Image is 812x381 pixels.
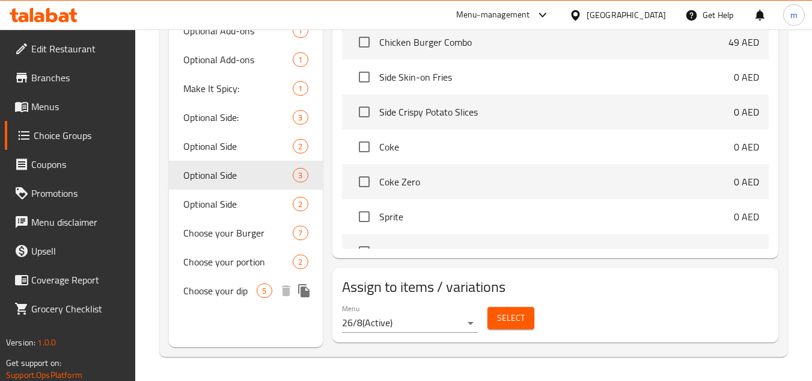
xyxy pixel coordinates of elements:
[257,285,271,297] span: 5
[734,209,759,224] p: 0 AED
[379,105,734,119] span: Side Crispy Potato Slices
[293,52,308,67] div: Choices
[293,199,307,210] span: 2
[342,314,478,333] div: 26/8(Active)
[790,8,798,22] span: m
[169,247,322,276] div: Choose your portion2
[183,139,293,153] span: Optional Side
[379,175,734,189] span: Coke Zero
[183,197,293,211] span: Optional Side
[293,25,307,37] span: 1
[352,169,377,194] span: Select choice
[342,305,359,312] label: Menu
[31,273,126,287] span: Coverage Report
[5,294,136,323] a: Grocery Checklist
[379,140,734,154] span: Coke
[31,70,126,85] span: Branches
[169,190,322,218] div: Optional Side2
[379,35,728,49] span: Chicken Burger Combo
[293,256,307,268] span: 2
[169,161,322,190] div: Optional Side3
[31,42,126,56] span: Edit Restaurant
[728,35,759,49] p: 49 AED
[169,218,322,247] div: Choose your Burger7
[5,208,136,237] a: Menu disclaimer
[169,45,322,74] div: Optional Add-ons1
[169,16,322,45] div: Optional Add-ons1
[734,140,759,154] p: 0 AED
[5,237,136,265] a: Upsell
[352,204,377,229] span: Select choice
[31,215,126,229] span: Menu disclaimer
[34,128,126,143] span: Choice Groups
[5,150,136,179] a: Coupons
[293,197,308,211] div: Choices
[183,23,293,38] span: Optional Add-ons
[31,302,126,316] span: Grocery Checklist
[31,157,126,172] span: Coupons
[6,335,35,350] span: Version:
[5,63,136,92] a: Branches
[342,277,769,297] h2: Assign to items / variations
[277,282,295,300] button: delete
[487,307,534,329] button: Select
[169,74,322,103] div: Make It Spicy:1
[31,99,126,114] span: Menus
[293,54,307,66] span: 1
[293,81,308,96] div: Choices
[5,34,136,63] a: Edit Restaurant
[497,311,525,326] span: Select
[5,121,136,150] a: Choice Groups
[379,244,734,259] span: Water Arwa
[352,239,377,264] span: Select choice
[734,105,759,119] p: 0 AED
[587,8,666,22] div: [GEOGRAPHIC_DATA]
[293,141,307,152] span: 2
[5,265,136,294] a: Coverage Report
[295,282,313,300] button: duplicate
[169,103,322,132] div: Optional Side:3
[352,64,377,90] span: Select choice
[379,70,734,84] span: Side Skin-on Fries
[456,8,530,22] div: Menu-management
[183,52,293,67] span: Optional Add-ons
[293,139,308,153] div: Choices
[183,226,293,240] span: Choose your Burger
[5,179,136,208] a: Promotions
[183,110,293,125] span: Optional Side:
[352,99,377,125] span: Select choice
[293,226,308,240] div: Choices
[293,228,307,239] span: 7
[169,132,322,161] div: Optional Side2
[6,355,61,371] span: Get support on:
[734,244,759,259] p: 0 AED
[183,168,293,182] span: Optional Side
[257,283,272,298] div: Choices
[293,255,308,269] div: Choices
[352,134,377,160] span: Select choice
[293,112,307,123] span: 3
[352,29,377,55] span: Select choice
[734,70,759,84] p: 0 AED
[183,81,293,96] span: Make It Spicy:
[293,168,308,182] div: Choices
[37,335,56,350] span: 1.0.0
[379,209,734,224] span: Sprite
[734,175,759,189] p: 0 AED
[293,83,307,94] span: 1
[31,244,126,258] span: Upsell
[293,170,307,181] span: 3
[169,276,322,305] div: Choose your dip5deleteduplicate
[31,186,126,200] span: Promotions
[293,110,308,125] div: Choices
[183,255,293,269] span: Choose your portion
[293,23,308,38] div: Choices
[183,283,257,298] span: Choose your dip
[5,92,136,121] a: Menus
